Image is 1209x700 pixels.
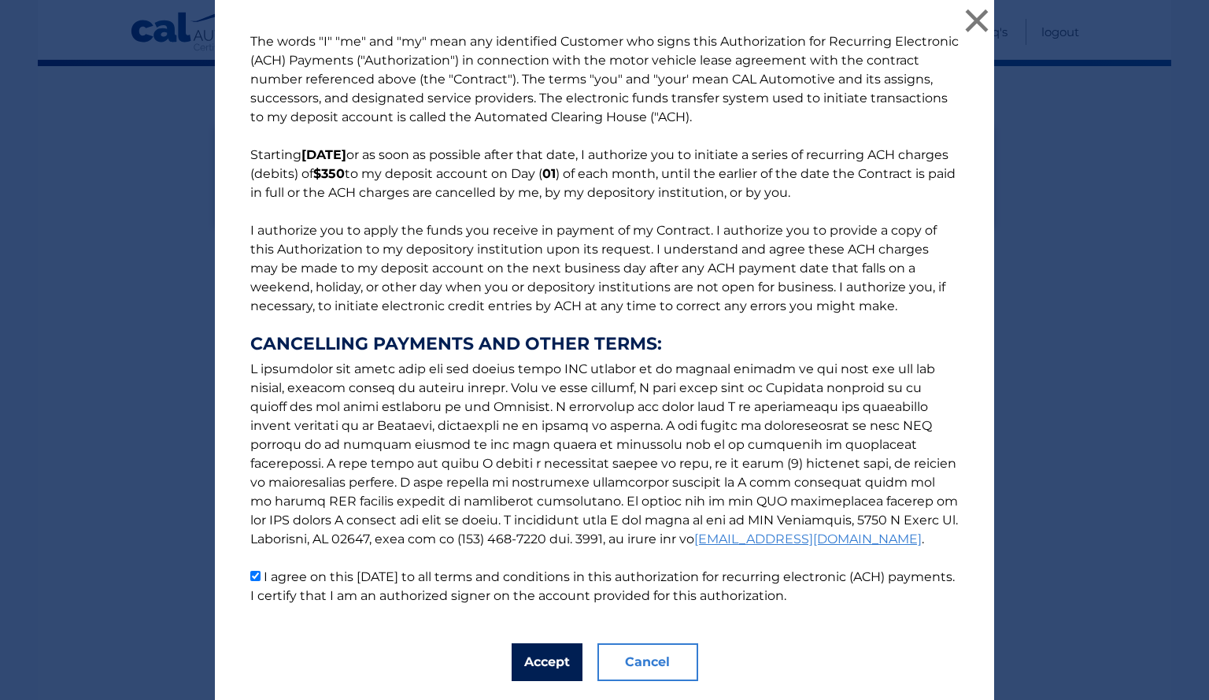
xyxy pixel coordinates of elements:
[961,5,993,36] button: ×
[313,166,345,181] b: $350
[597,643,698,681] button: Cancel
[542,166,556,181] b: 01
[512,643,582,681] button: Accept
[250,335,959,354] strong: CANCELLING PAYMENTS AND OTHER TERMS:
[235,32,974,606] p: The words "I" "me" and "my" mean any identified Customer who signs this Authorization for Recurri...
[301,147,346,162] b: [DATE]
[250,569,955,603] label: I agree on this [DATE] to all terms and conditions in this authorization for recurring electronic...
[694,531,922,546] a: [EMAIL_ADDRESS][DOMAIN_NAME]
